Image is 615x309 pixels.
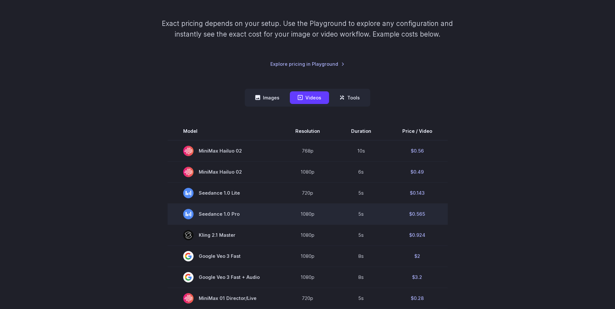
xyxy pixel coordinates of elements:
[387,161,448,182] td: $0.49
[280,267,336,288] td: 1080p
[280,246,336,267] td: 1080p
[336,288,387,309] td: 5s
[336,203,387,224] td: 5s
[168,122,280,140] th: Model
[183,251,264,261] span: Google Veo 3 Fast
[336,140,387,162] td: 10s
[183,188,264,198] span: Seedance 1.0 Lite
[387,224,448,246] td: $0.924
[280,224,336,246] td: 1080p
[183,146,264,156] span: MiniMax Hailuo 02
[149,18,465,40] p: Exact pricing depends on your setup. Use the Playground to explore any configuration and instantl...
[183,293,264,303] span: MiniMax 01 Director/Live
[290,91,329,104] button: Videos
[332,91,368,104] button: Tools
[336,182,387,203] td: 5s
[280,122,336,140] th: Resolution
[183,167,264,177] span: MiniMax Hailuo 02
[247,91,287,104] button: Images
[183,230,264,240] span: Kling 2.1 Master
[387,246,448,267] td: $2
[183,209,264,219] span: Seedance 1.0 Pro
[387,140,448,162] td: $0.56
[280,182,336,203] td: 720p
[183,272,264,282] span: Google Veo 3 Fast + Audio
[387,122,448,140] th: Price / Video
[387,288,448,309] td: $0.28
[336,122,387,140] th: Duration
[280,203,336,224] td: 1080p
[336,224,387,246] td: 5s
[336,246,387,267] td: 8s
[270,60,345,68] a: Explore pricing in Playground
[280,161,336,182] td: 1080p
[280,288,336,309] td: 720p
[280,140,336,162] td: 768p
[336,161,387,182] td: 6s
[387,203,448,224] td: $0.565
[336,267,387,288] td: 8s
[387,182,448,203] td: $0.143
[387,267,448,288] td: $3.2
